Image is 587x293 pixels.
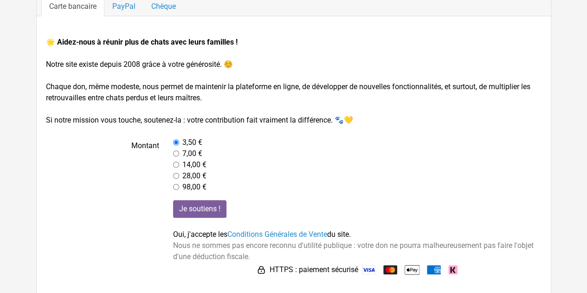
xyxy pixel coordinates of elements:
span: Oui, j'accepte les du site. [173,230,351,239]
input: Je soutiens ! [173,200,226,218]
img: Mastercard [383,265,397,274]
label: 7,00 € [182,148,202,159]
img: American Express [427,265,441,274]
img: Apple Pay [405,262,419,277]
img: Klarna [448,265,458,274]
img: Visa [362,265,376,274]
label: 14,00 € [182,159,206,170]
label: Montant [39,137,167,193]
span: HTTPS : paiement sécurisé [270,264,358,275]
label: 3,50 € [182,137,202,148]
strong: 🌟 Aidez-nous à réunir plus de chats avec leurs familles ! [46,38,238,46]
form: Notre site existe depuis 2008 grâce à votre générosité. ☺️ Chaque don, même modeste, nous permet ... [46,37,542,277]
label: 98,00 € [182,182,206,193]
a: Conditions Générales de Vente [227,230,327,239]
img: HTTPS : paiement sécurisé [257,265,266,274]
span: Nous ne sommes pas encore reconnu d'utilité publique : votre don ne pourra malheureusement pas fa... [173,241,534,261]
label: 28,00 € [182,170,206,182]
